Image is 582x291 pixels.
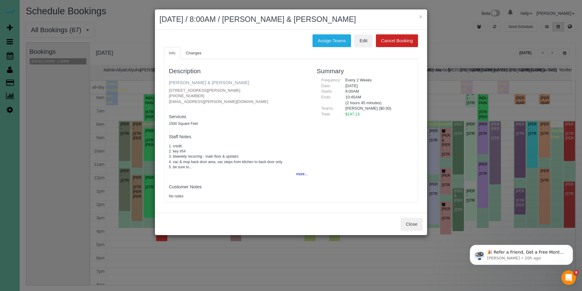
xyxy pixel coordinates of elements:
[169,80,249,85] a: [PERSON_NAME] & [PERSON_NAME]
[169,67,308,74] h3: Description
[321,112,331,116] span: Total:
[321,95,331,99] span: Ends:
[186,51,202,55] span: Changes
[169,114,308,119] h4: Services
[321,106,334,111] span: Teams:
[169,88,308,105] p: [STREET_ADDRESS][PERSON_NAME] [PHONE_NUMBER] [EMAIL_ADDRESS][PERSON_NAME][DOMAIN_NAME]
[345,112,360,116] span: $147.13
[164,47,180,60] a: Info
[321,78,341,82] span: Frequency:
[321,84,331,88] span: Date:
[169,122,308,126] h5: 1500 Square Feet
[169,184,308,190] h4: Customer Notes
[341,83,413,89] div: [DATE]
[159,14,423,25] h2: [DATE] / 8:00AM / [PERSON_NAME] & [PERSON_NAME]
[561,270,576,285] iframe: Intercom live chat
[169,51,176,55] span: Info
[354,34,373,47] a: Edit
[313,34,351,47] button: Assign Teams
[574,270,579,275] span: 9
[317,67,413,74] h3: Summary
[376,34,418,47] button: Cancel Booking
[293,170,307,179] button: more...
[401,218,423,231] button: Close
[345,106,409,111] li: [PERSON_NAME] ($0.00)
[461,232,582,275] iframe: Intercom notifications message
[169,194,308,199] pre: No notes
[341,89,413,94] div: 8:00AM
[181,47,206,60] a: Changes
[321,89,333,94] span: Starts:
[419,13,423,20] button: ×
[341,94,413,106] div: 10:45AM (2 hours 45 minutes)
[341,77,413,83] div: Every 2 Weeks
[169,144,308,170] pre: 1. credit 2. key #54 3. biweekly recurring - main floor & upstairs 4. vac & mop back door area, v...
[169,134,308,139] h4: Staff Notes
